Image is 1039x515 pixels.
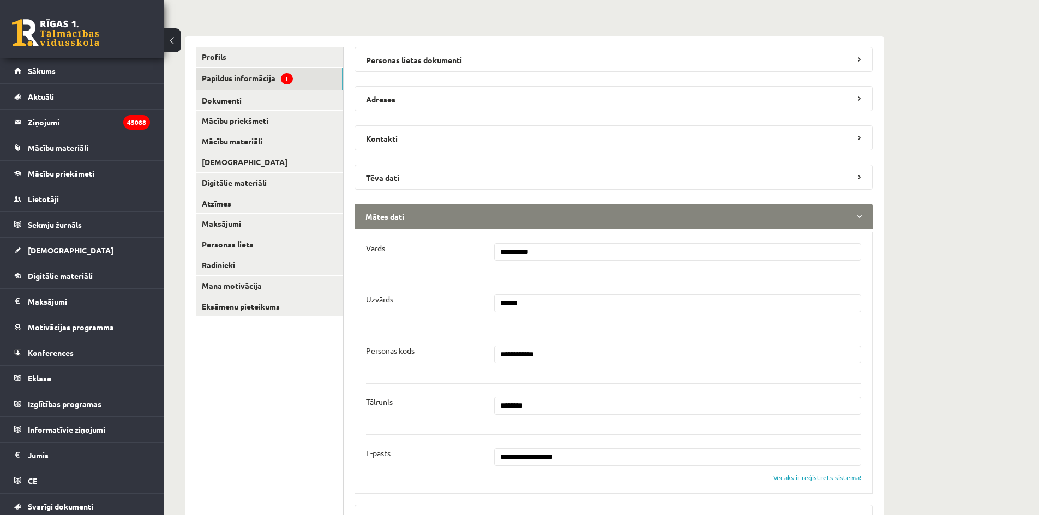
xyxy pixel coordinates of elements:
[196,90,343,111] a: Dokumenti
[773,472,861,482] div: Vecāks ir reģistrēts sistēmā!
[28,245,113,255] span: [DEMOGRAPHIC_DATA]
[14,58,150,83] a: Sākums
[196,131,343,152] a: Mācību materiāli
[14,263,150,288] a: Digitālie materiāli
[28,348,74,358] span: Konferences
[28,66,56,76] span: Sākums
[14,391,150,416] a: Izglītības programas
[28,271,93,281] span: Digitālie materiāli
[14,186,150,211] a: Lietotāji
[28,220,82,229] span: Sekmju žurnāls
[14,314,150,340] a: Motivācijas programma
[28,450,49,460] span: Jumis
[366,294,393,304] p: Uzvārds
[366,346,415,355] p: Personas kods
[28,373,51,383] span: Eklase
[14,366,150,391] a: Eklase
[28,476,37,486] span: CE
[14,340,150,365] a: Konferences
[28,399,101,409] span: Izglītības programas
[28,322,114,332] span: Motivācijas programma
[12,19,99,46] a: Rīgas 1. Tālmācības vidusskola
[355,86,873,111] legend: Adreses
[28,425,105,434] span: Informatīvie ziņojumi
[28,168,94,178] span: Mācību priekšmeti
[366,397,393,407] p: Tālrunis
[28,194,59,204] span: Lietotāji
[196,255,343,275] a: Radinieki
[123,115,150,130] i: 45088
[281,73,293,84] span: !
[196,193,343,214] a: Atzīmes
[355,165,873,190] legend: Tēva dati
[14,443,150,468] a: Jumis
[28,110,150,135] legend: Ziņojumi
[14,161,150,186] a: Mācību priekšmeti
[14,468,150,493] a: CE
[14,289,150,314] a: Maksājumi
[196,214,343,234] a: Maksājumi
[14,238,150,263] a: [DEMOGRAPHIC_DATA]
[196,68,343,90] a: Papildus informācija!
[366,448,391,458] p: E-pasts
[196,296,343,317] a: Eksāmenu pieteikums
[355,47,873,72] legend: Personas lietas dokumenti
[28,143,88,153] span: Mācību materiāli
[355,204,873,229] legend: Mātes dati
[196,276,343,296] a: Mana motivācija
[196,47,343,67] a: Profils
[366,243,385,253] p: Vārds
[355,125,873,150] legend: Kontakti
[14,84,150,109] a: Aktuāli
[196,152,343,172] a: [DEMOGRAPHIC_DATA]
[14,110,150,135] a: Ziņojumi45088
[28,289,150,314] legend: Maksājumi
[28,501,93,511] span: Svarīgi dokumenti
[28,92,54,101] span: Aktuāli
[14,417,150,442] a: Informatīvie ziņojumi
[14,135,150,160] a: Mācību materiāli
[196,234,343,255] a: Personas lieta
[196,173,343,193] a: Digitālie materiāli
[196,111,343,131] a: Mācību priekšmeti
[14,212,150,237] a: Sekmju žurnāls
